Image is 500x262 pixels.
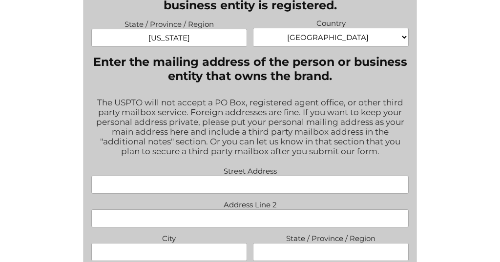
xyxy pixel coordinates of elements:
label: Country [253,16,409,28]
label: State / Province / Region [91,17,247,29]
label: State / Province / Region [253,231,409,243]
div: The USPTO will not accept a PO Box, registered agent office, or other third party mailbox service... [91,91,409,164]
label: Street Address [91,164,409,176]
label: City [91,231,247,243]
label: Address Line 2 [91,198,409,209]
legend: Enter the mailing address of the person or business entity that owns the brand. [91,55,409,83]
